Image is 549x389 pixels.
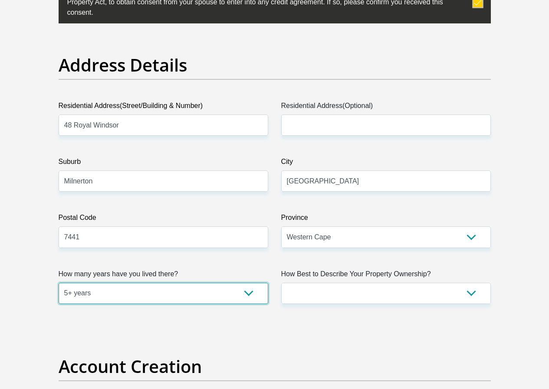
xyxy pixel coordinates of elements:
h2: Address Details [59,55,491,75]
input: Suburb [59,170,268,192]
label: How Best to Describe Your Property Ownership? [281,269,491,283]
select: Please select a value [59,283,268,304]
input: Valid residential address [59,114,268,136]
label: Suburb [59,157,268,170]
label: How many years have you lived there? [59,269,268,283]
label: Postal Code [59,212,268,226]
label: Residential Address(Street/Building & Number) [59,101,268,114]
input: Postal Code [59,226,268,248]
h2: Account Creation [59,356,491,377]
label: Residential Address(Optional) [281,101,491,114]
label: Province [281,212,491,226]
select: Please select a value [281,283,491,304]
select: Please Select a Province [281,226,491,248]
input: Address line 2 (Optional) [281,114,491,136]
input: City [281,170,491,192]
label: City [281,157,491,170]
